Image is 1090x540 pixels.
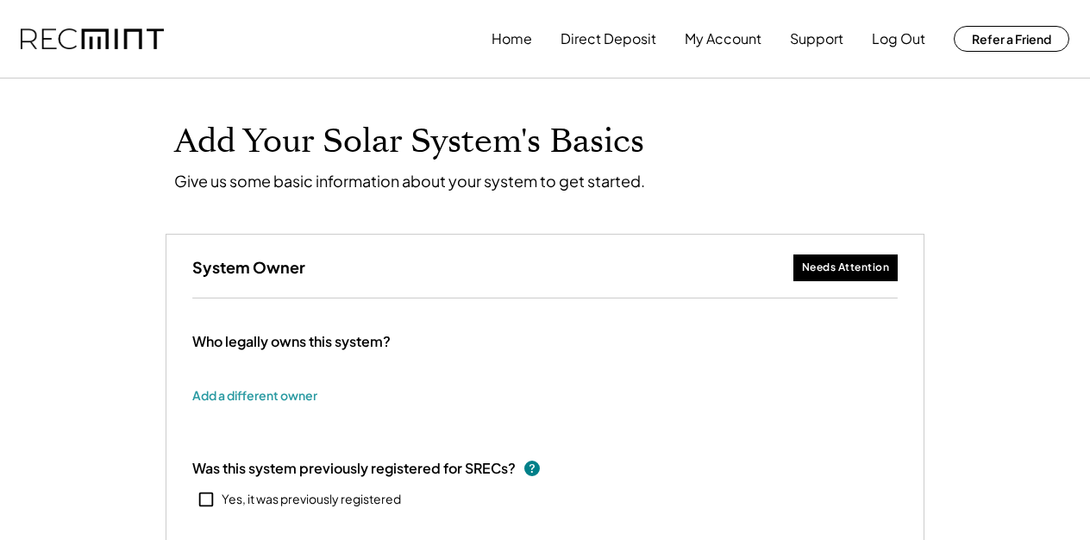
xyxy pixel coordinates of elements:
[174,122,916,162] h1: Add Your Solar System's Basics
[872,22,925,56] button: Log Out
[192,257,305,277] h3: System Owner
[174,171,645,191] div: Give us some basic information about your system to get started.
[21,28,164,50] img: recmint-logotype%403x.png
[685,22,761,56] button: My Account
[802,261,890,275] div: Needs Attention
[790,22,843,56] button: Support
[492,22,532,56] button: Home
[192,459,516,478] div: Was this system previously registered for SRECs?
[192,333,391,351] div: Who legally owns this system?
[222,491,401,508] div: Yes, it was previously registered
[561,22,656,56] button: Direct Deposit
[192,382,317,408] button: Add a different owner
[954,26,1069,52] button: Refer a Friend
